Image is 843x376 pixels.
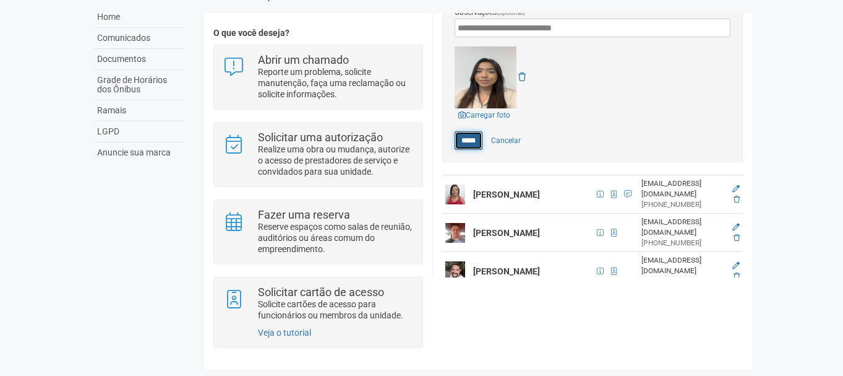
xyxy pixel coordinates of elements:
a: Excluir membro [734,195,740,204]
a: Carregar foto [455,108,514,122]
a: Fazer uma reserva Reserve espaços como salas de reunião, auditórios ou áreas comum do empreendime... [223,209,413,255]
a: Editar membro [732,223,740,232]
strong: Abrir um chamado [258,53,349,66]
div: [PHONE_NUMBER] [641,199,723,210]
strong: Solicitar uma autorização [258,131,383,144]
div: [EMAIL_ADDRESS][DOMAIN_NAME] [641,178,723,199]
a: Solicitar cartão de acesso Solicite cartões de acesso para funcionários ou membros da unidade. [223,287,413,321]
a: Anuncie sua marca [94,142,186,163]
img: user.png [445,223,465,243]
strong: [PERSON_NAME] [473,266,540,276]
a: Grade de Horários dos Ônibus [94,70,186,100]
h4: O que você deseja? [213,28,423,38]
a: Documentos [94,49,186,70]
a: Remover [518,72,526,82]
div: [PHONE_NUMBER] [641,238,723,248]
div: [EMAIL_ADDRESS][DOMAIN_NAME] [641,217,723,238]
strong: Solicitar cartão de acesso [258,286,384,299]
a: Editar membro [732,185,740,193]
p: Reporte um problema, solicite manutenção, faça uma reclamação ou solicite informações. [258,66,413,100]
a: Home [94,7,186,28]
p: Realize uma obra ou mudança, autorize o acesso de prestadores de serviço e convidados para sua un... [258,144,413,177]
strong: [PERSON_NAME] [473,190,540,199]
a: Cancelar [484,131,528,150]
p: Reserve espaços como salas de reunião, auditórios ou áreas comum do empreendimento. [258,221,413,255]
a: Editar membro [732,261,740,270]
img: user.png [445,261,465,281]
a: Excluir membro [734,272,740,281]
a: Excluir membro [734,234,740,242]
img: GetFile [455,46,516,108]
a: Solicitar uma autorização Realize uma obra ou mudança, autorize o acesso de prestadores de serviç... [223,132,413,177]
img: user.png [445,185,465,204]
a: Abrir um chamado Reporte um problema, solicite manutenção, faça uma reclamação ou solicite inform... [223,55,413,100]
strong: Fazer uma reserva [258,208,350,221]
div: [PHONE_NUMBER] [641,276,723,287]
div: [EMAIL_ADDRESS][DOMAIN_NAME] [641,255,723,276]
a: LGPD [94,121,186,142]
a: Comunicados [94,28,186,49]
a: Veja o tutorial [258,328,311,338]
strong: [PERSON_NAME] [473,228,540,238]
label: Observações [455,7,525,19]
span: (opcional) [497,9,525,16]
p: Solicite cartões de acesso para funcionários ou membros da unidade. [258,299,413,321]
a: Ramais [94,100,186,121]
